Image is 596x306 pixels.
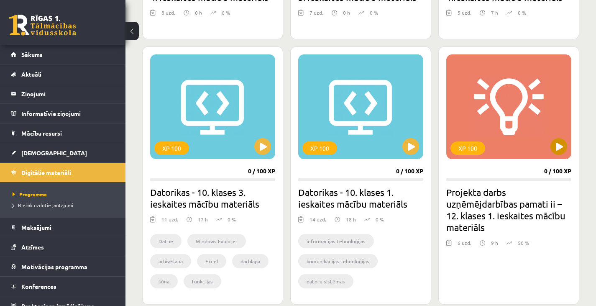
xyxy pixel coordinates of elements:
[298,274,353,288] li: datoru sistēmas
[9,15,76,36] a: Rīgas 1. Tālmācības vidusskola
[310,216,326,228] div: 14 uzd.
[298,186,423,210] h2: Datorikas - 10. klases 1. ieskaites mācību materiāls
[11,237,115,257] a: Atzīmes
[222,9,230,16] p: 0 %
[228,216,236,223] p: 0 %
[518,9,526,16] p: 0 %
[197,254,226,268] li: Excel
[11,277,115,296] a: Konferences
[150,186,275,210] h2: Datorikas - 10. klases 3. ieskaites mācību materiāls
[21,218,115,237] legend: Maksājumi
[21,243,44,251] span: Atzīmes
[11,45,115,64] a: Sākums
[11,257,115,276] a: Motivācijas programma
[150,234,182,248] li: Datne
[161,9,175,21] div: 8 uzd.
[11,163,115,182] a: Digitālie materiāli
[154,141,189,155] div: XP 100
[232,254,269,268] li: darblapa
[310,9,323,21] div: 7 uzd.
[198,216,208,223] p: 17 h
[298,254,378,268] li: komunikācijas tehnoloģijas
[21,51,43,58] span: Sākums
[21,263,87,270] span: Motivācijas programma
[21,84,115,103] legend: Ziņojumi
[346,216,356,223] p: 18 h
[518,239,529,247] p: 50 %
[21,104,115,123] legend: Informatīvie ziņojumi
[302,141,337,155] div: XP 100
[11,84,115,103] a: Ziņojumi
[21,70,41,78] span: Aktuāli
[11,64,115,84] a: Aktuāli
[298,234,374,248] li: informācijas tehnoloģijas
[21,283,56,290] span: Konferences
[21,149,87,157] span: [DEMOGRAPHIC_DATA]
[446,186,571,233] h2: Projekta darbs uzņēmējdarbības pamati ii – 12. klases 1. ieskaites mācību materiāls
[491,9,498,16] p: 7 h
[13,202,73,208] span: Biežāk uzdotie jautājumi
[21,169,71,176] span: Digitālie materiāli
[187,234,246,248] li: Windows Explorer
[11,123,115,143] a: Mācību resursi
[370,9,378,16] p: 0 %
[13,191,47,198] span: Programma
[184,274,221,288] li: funkcijas
[11,104,115,123] a: Informatīvie ziņojumi
[21,129,62,137] span: Mācību resursi
[450,141,485,155] div: XP 100
[458,239,471,252] div: 6 uzd.
[491,239,498,247] p: 9 h
[150,274,178,288] li: šūna
[11,218,115,237] a: Maksājumi
[13,201,117,209] a: Biežāk uzdotie jautājumi
[195,9,202,16] p: 0 h
[458,9,471,21] div: 5 uzd.
[376,216,384,223] p: 0 %
[13,190,117,198] a: Programma
[150,254,191,268] li: arhivēšana
[343,9,350,16] p: 0 h
[161,216,178,228] div: 11 uzd.
[11,143,115,162] a: [DEMOGRAPHIC_DATA]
